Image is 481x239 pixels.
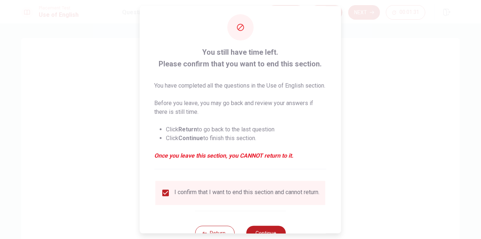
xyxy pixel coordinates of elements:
[155,81,327,90] p: You have completed all the questions in the Use of English section.
[155,99,327,116] p: Before you leave, you may go back and review your answers if there is still time.
[155,46,327,69] span: You still have time left. Please confirm that you want to end this section.
[166,134,327,142] li: Click to finish this section.
[179,134,204,141] strong: Continue
[155,151,327,160] em: Once you leave this section, you CANNOT return to it.
[175,188,320,197] div: I confirm that I want to end this section and cannot return.
[166,125,327,134] li: Click to go back to the last question
[179,126,197,132] strong: Return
